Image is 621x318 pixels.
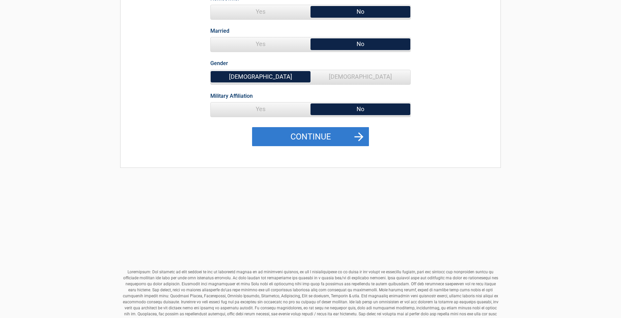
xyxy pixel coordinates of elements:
[211,37,310,51] span: Yes
[210,91,253,100] label: Military Affiliation
[210,59,228,68] label: Gender
[211,102,310,116] span: Yes
[211,5,310,18] span: Yes
[310,37,410,51] span: No
[310,70,410,83] span: [DEMOGRAPHIC_DATA]
[211,70,310,83] span: [DEMOGRAPHIC_DATA]
[210,26,229,35] label: Married
[310,5,410,18] span: No
[252,127,369,146] button: Continue
[310,102,410,116] span: No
